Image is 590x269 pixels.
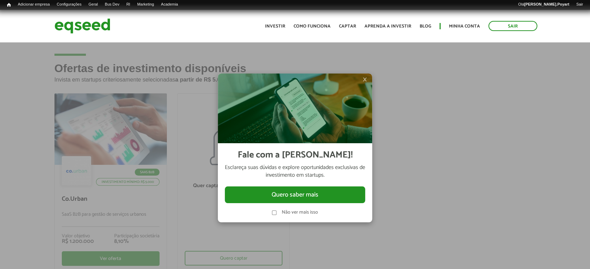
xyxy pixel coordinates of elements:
a: Academia [157,2,182,7]
a: Adicionar empresa [14,2,53,7]
a: Olá[PERSON_NAME].Poyart [515,2,573,7]
a: Aprenda a investir [364,24,411,29]
a: Captar [339,24,356,29]
a: RI [123,2,134,7]
p: Esclareça suas dúvidas e explore oportunidades exclusivas de investimento em startups. [225,164,365,179]
h2: Fale com a [PERSON_NAME]! [238,150,353,160]
a: Geral [85,2,101,7]
a: Sair [488,21,537,31]
button: Quero saber mais [225,186,365,203]
a: Blog [420,24,431,29]
img: Imagem celular [218,74,372,143]
a: Marketing [134,2,157,7]
span: × [363,75,367,84]
a: Sair [573,2,587,7]
a: Início [3,2,14,8]
span: Início [7,2,11,7]
a: Como funciona [294,24,331,29]
a: Configurações [53,2,85,7]
img: EqSeed [54,17,110,35]
a: Minha conta [449,24,480,29]
label: Não ver mais isso [282,210,318,215]
a: Investir [265,24,285,29]
a: Bus Dev [101,2,123,7]
strong: [PERSON_NAME].Poyart [524,2,569,6]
